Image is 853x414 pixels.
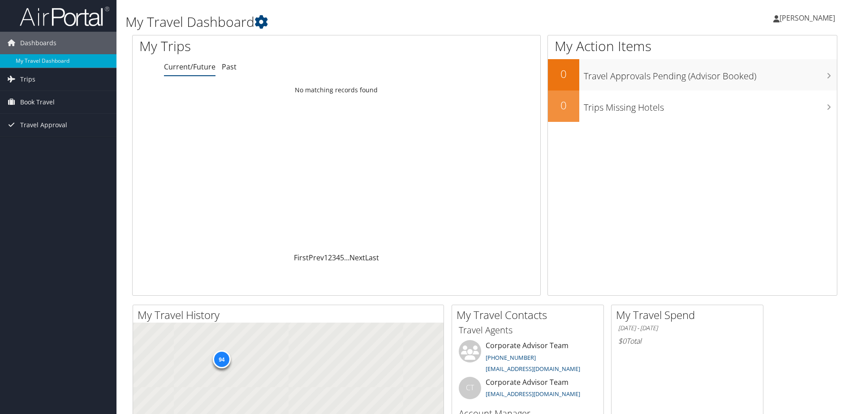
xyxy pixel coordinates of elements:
h6: Total [618,336,756,346]
a: 3 [332,253,336,263]
h3: Travel Agents [459,324,597,336]
a: First [294,253,309,263]
h1: My Travel Dashboard [125,13,604,31]
a: [EMAIL_ADDRESS][DOMAIN_NAME] [486,390,580,398]
a: 0Trips Missing Hotels [548,91,837,122]
h3: Travel Approvals Pending (Advisor Booked) [584,65,837,82]
a: 1 [324,253,328,263]
span: Dashboards [20,32,56,54]
div: CT [459,377,481,399]
a: [PERSON_NAME] [773,4,844,31]
span: $0 [618,336,626,346]
h2: My Travel Spend [616,307,763,323]
h1: My Trips [139,37,364,56]
span: [PERSON_NAME] [780,13,835,23]
li: Corporate Advisor Team [454,340,601,377]
img: airportal-logo.png [20,6,109,27]
h2: 0 [548,66,579,82]
a: Last [365,253,379,263]
a: [EMAIL_ADDRESS][DOMAIN_NAME] [486,365,580,373]
div: 94 [212,350,230,368]
a: Next [349,253,365,263]
a: Prev [309,253,324,263]
span: Trips [20,68,35,91]
a: [PHONE_NUMBER] [486,354,536,362]
a: Current/Future [164,62,215,72]
h2: 0 [548,98,579,113]
a: 5 [340,253,344,263]
a: 2 [328,253,332,263]
span: … [344,253,349,263]
a: Past [222,62,237,72]
h2: My Travel Contacts [457,307,603,323]
li: Corporate Advisor Team [454,377,601,406]
h2: My Travel History [138,307,444,323]
span: Book Travel [20,91,55,113]
a: 4 [336,253,340,263]
td: No matching records found [133,82,540,98]
a: 0Travel Approvals Pending (Advisor Booked) [548,59,837,91]
h1: My Action Items [548,37,837,56]
span: Travel Approval [20,114,67,136]
h6: [DATE] - [DATE] [618,324,756,332]
h3: Trips Missing Hotels [584,97,837,114]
